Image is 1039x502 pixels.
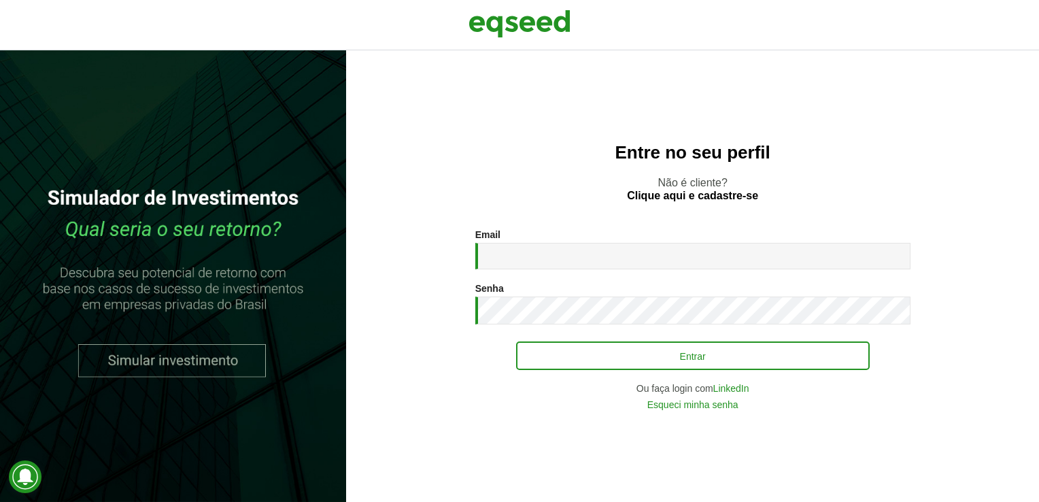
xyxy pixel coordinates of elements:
[475,230,500,239] label: Email
[713,384,749,393] a: LinkedIn
[475,384,910,393] div: Ou faça login com
[469,7,570,41] img: EqSeed Logo
[475,284,504,293] label: Senha
[627,190,758,201] a: Clique aqui e cadastre-se
[373,176,1012,202] p: Não é cliente?
[516,341,870,370] button: Entrar
[647,400,738,409] a: Esqueci minha senha
[373,143,1012,163] h2: Entre no seu perfil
